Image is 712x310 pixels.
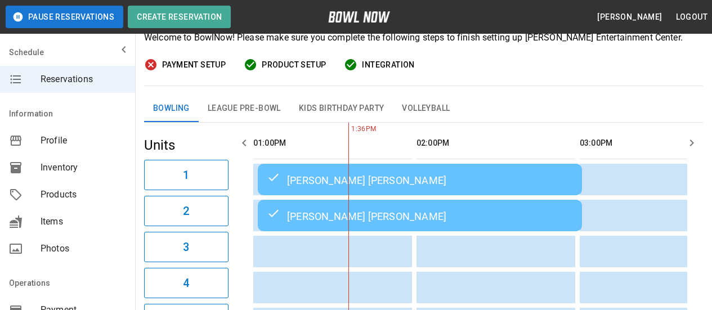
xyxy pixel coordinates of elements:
[128,6,231,28] button: Create Reservation
[144,196,229,226] button: 2
[41,73,126,86] span: Reservations
[183,202,189,220] h6: 2
[41,134,126,147] span: Profile
[290,95,393,122] button: Kids Birthday Party
[162,58,226,72] span: Payment Setup
[348,124,351,135] span: 1:36PM
[144,232,229,262] button: 3
[144,136,229,154] h5: Units
[253,127,412,159] th: 01:00PM
[183,166,189,184] h6: 1
[41,188,126,201] span: Products
[671,7,712,28] button: Logout
[262,58,326,72] span: Product Setup
[393,95,459,122] button: Volleyball
[593,7,666,28] button: [PERSON_NAME]
[41,161,126,174] span: Inventory
[41,215,126,228] span: Items
[144,268,229,298] button: 4
[144,95,703,122] div: inventory tabs
[144,95,199,122] button: Bowling
[144,31,703,44] p: Welcome to BowlNow! Please make sure you complete the following steps to finish setting up [PERSO...
[362,58,414,72] span: Integration
[41,242,126,255] span: Photos
[183,238,189,256] h6: 3
[144,160,229,190] button: 1
[199,95,290,122] button: League Pre-Bowl
[183,274,189,292] h6: 4
[267,173,573,186] div: [PERSON_NAME] [PERSON_NAME]
[267,209,573,222] div: [PERSON_NAME] [PERSON_NAME]
[328,11,390,23] img: logo
[6,6,123,28] button: Pause Reservations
